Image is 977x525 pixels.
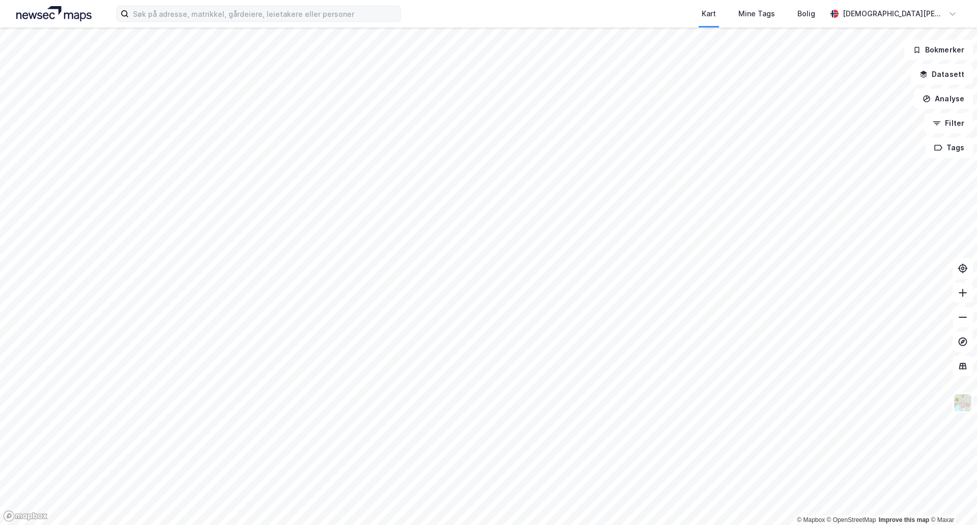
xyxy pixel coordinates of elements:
[16,6,92,21] img: logo.a4113a55bc3d86da70a041830d287a7e.svg
[129,6,400,21] input: Søk på adresse, matrikkel, gårdeiere, leietakere eller personer
[702,8,716,20] div: Kart
[843,8,944,20] div: [DEMOGRAPHIC_DATA][PERSON_NAME]
[926,476,977,525] div: Kontrollprogram for chat
[738,8,775,20] div: Mine Tags
[926,476,977,525] iframe: Chat Widget
[797,8,815,20] div: Bolig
